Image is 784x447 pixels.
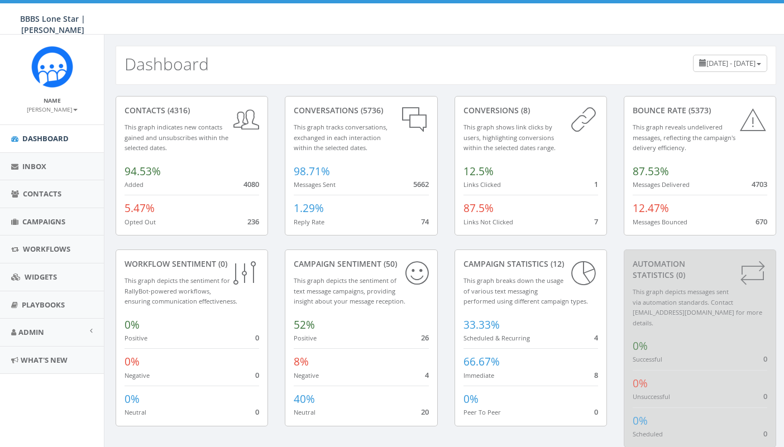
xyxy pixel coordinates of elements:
span: 1 [594,179,598,189]
small: Immediate [463,371,494,379]
small: This graph reveals undelivered messages, reflecting the campaign's delivery efficiency. [633,123,735,152]
small: Negative [125,371,150,379]
small: Messages Bounced [633,218,687,226]
span: 4 [425,370,429,380]
small: Negative [294,371,319,379]
span: 74 [421,217,429,227]
span: 12.5% [463,164,494,179]
small: Links Clicked [463,180,501,189]
div: Workflow Sentiment [125,258,259,270]
div: conversions [463,105,598,116]
span: 0% [125,392,140,406]
small: Reply Rate [294,218,324,226]
span: Contacts [23,189,61,199]
span: 670 [756,217,767,227]
span: (4316) [165,105,190,116]
span: (8) [519,105,530,116]
small: This graph depicts the sentiment of text message campaigns, providing insight about your message ... [294,276,405,305]
small: Neutral [294,408,315,416]
span: 52% [294,318,315,332]
small: Messages Delivered [633,180,690,189]
span: 94.53% [125,164,161,179]
small: Unsuccessful [633,392,670,401]
span: (5373) [686,105,711,116]
span: 0% [633,376,648,391]
span: 33.33% [463,318,500,332]
span: 0 [763,391,767,401]
small: Links Not Clicked [463,218,513,226]
small: Opted Out [125,218,156,226]
small: Name [44,97,61,104]
span: [DATE] - [DATE] [706,58,756,68]
span: 1.29% [294,201,324,215]
small: Neutral [125,408,146,416]
span: 0% [125,318,140,332]
span: 5.47% [125,201,155,215]
span: 87.5% [463,201,494,215]
small: [PERSON_NAME] [27,105,78,113]
small: This graph breaks down the usage of various text messaging performed using different campaign types. [463,276,588,305]
span: 0 [255,333,259,343]
h2: Dashboard [125,55,209,73]
span: 4080 [243,179,259,189]
span: 98.71% [294,164,330,179]
span: What's New [21,355,68,365]
span: 20 [421,407,429,417]
span: 0 [594,407,598,417]
small: This graph shows link clicks by users, highlighting conversions within the selected dates range. [463,123,556,152]
span: Inbox [22,161,46,171]
div: contacts [125,105,259,116]
span: 26 [421,333,429,343]
span: (12) [548,258,564,269]
span: 66.67% [463,354,500,369]
span: 0% [633,414,648,428]
img: Rally_Corp_Icon_1.png [31,46,73,88]
span: (0) [216,258,227,269]
div: Automation Statistics [633,258,767,281]
small: Scheduled [633,430,663,438]
small: Successful [633,355,662,363]
small: Positive [294,334,317,342]
span: 8 [594,370,598,380]
small: This graph tracks conversations, exchanged in each interaction within the selected dates. [294,123,388,152]
span: 0 [763,429,767,439]
span: 0 [763,354,767,364]
span: Widgets [25,272,57,282]
span: 4703 [752,179,767,189]
small: This graph depicts the sentiment for RallyBot-powered workflows, ensuring communication effective... [125,276,237,305]
a: [PERSON_NAME] [27,104,78,114]
span: 5662 [413,179,429,189]
small: Peer To Peer [463,408,501,416]
small: This graph indicates new contacts gained and unsubscribes within the selected dates. [125,123,228,152]
span: 0 [255,407,259,417]
small: Positive [125,334,147,342]
span: 4 [594,333,598,343]
span: (5736) [358,105,383,116]
span: 40% [294,392,315,406]
div: Campaign Sentiment [294,258,428,270]
span: (0) [674,270,685,280]
small: Messages Sent [294,180,336,189]
span: Admin [18,327,44,337]
span: Dashboard [22,133,69,143]
span: Playbooks [22,300,65,310]
small: This graph depicts messages sent via automation standards. Contact [EMAIL_ADDRESS][DOMAIN_NAME] f... [633,287,762,327]
small: Added [125,180,144,189]
span: 87.53% [633,164,669,179]
span: 8% [294,354,309,369]
span: BBBS Lone Star | [PERSON_NAME] [20,13,85,35]
span: (50) [381,258,397,269]
span: 0 [255,370,259,380]
span: Workflows [23,244,70,254]
span: Campaigns [22,217,65,227]
span: 12.47% [633,201,669,215]
div: Campaign Statistics [463,258,598,270]
div: Bounce Rate [633,105,767,116]
div: conversations [294,105,428,116]
span: 7 [594,217,598,227]
span: 0% [125,354,140,369]
small: Scheduled & Recurring [463,334,530,342]
span: 0% [463,392,479,406]
span: 236 [247,217,259,227]
span: 0% [633,339,648,353]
